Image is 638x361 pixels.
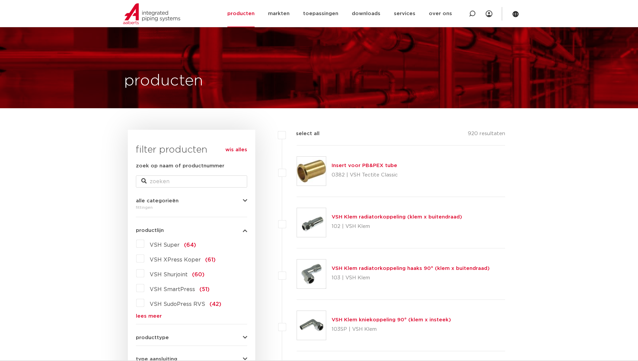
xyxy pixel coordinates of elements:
h1: producten [124,70,203,92]
a: VSH Klem kniekoppeling 90° (klem x insteek) [332,317,451,322]
img: Thumbnail for VSH Klem radiatorkoppeling (klem x buitendraad) [297,208,326,237]
img: Thumbnail for VSH Klem radiatorkoppeling haaks 90° (klem x buitendraad) [297,259,326,288]
div: fittingen [136,203,247,211]
p: 103 | VSH Klem [332,273,490,283]
p: 0382 | VSH Tectite Classic [332,170,398,180]
span: VSH Shurjoint [150,272,188,277]
span: producttype [136,335,169,340]
span: VSH XPress Koper [150,257,201,263]
a: Insert voor PB&PEX tube [332,163,397,168]
button: producttype [136,335,247,340]
span: (61) [205,257,216,263]
a: wis alles [225,146,247,154]
span: productlijn [136,228,164,233]
span: VSH Super [150,242,180,248]
button: productlijn [136,228,247,233]
img: Thumbnail for Insert voor PB&PEX tube [297,157,326,186]
a: lees meer [136,314,247,319]
a: VSH Klem radiatorkoppeling (klem x buitendraad) [332,214,462,219]
button: alle categorieën [136,198,247,203]
span: (60) [192,272,204,277]
label: select all [286,130,320,138]
span: VSH SudoPress RVS [150,302,205,307]
p: 920 resultaten [468,130,505,140]
a: VSH Klem radiatorkoppeling haaks 90° (klem x buitendraad) [332,266,490,271]
span: (64) [184,242,196,248]
span: (51) [199,287,210,292]
p: 103SP | VSH Klem [332,324,451,335]
h3: filter producten [136,143,247,157]
span: (42) [210,302,221,307]
span: alle categorieën [136,198,179,203]
input: zoeken [136,175,247,188]
span: VSH SmartPress [150,287,195,292]
p: 102 | VSH Klem [332,221,462,232]
img: Thumbnail for VSH Klem kniekoppeling 90° (klem x insteek) [297,311,326,340]
label: zoek op naam of productnummer [136,162,224,170]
